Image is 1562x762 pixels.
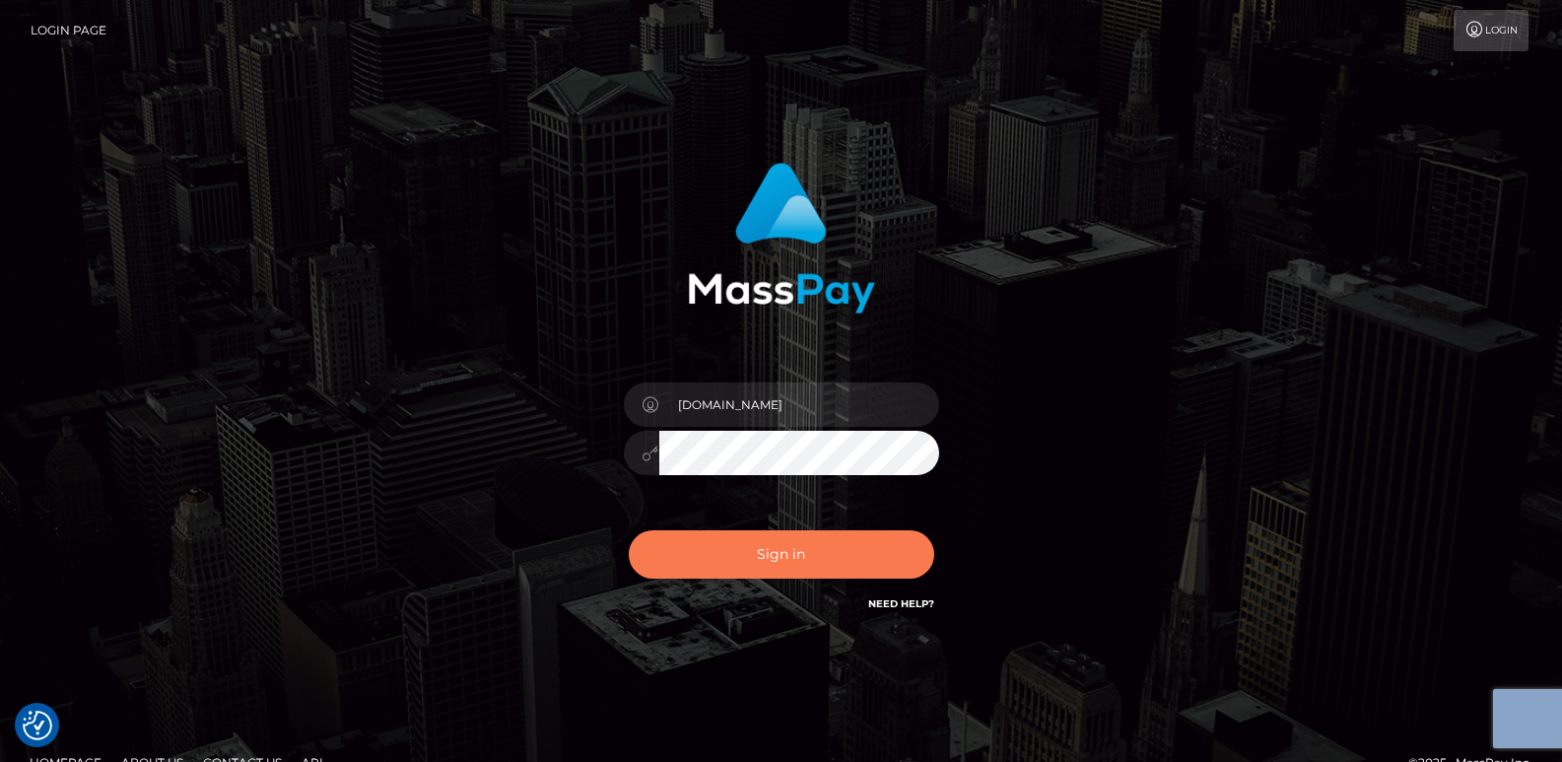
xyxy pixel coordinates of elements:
[629,530,934,579] button: Sign in
[31,10,106,51] a: Login Page
[23,711,52,740] button: Consent Preferences
[688,163,875,313] img: MassPay Login
[868,597,934,610] a: Need Help?
[1454,10,1528,51] a: Login
[23,711,52,740] img: Revisit consent button
[659,382,939,427] input: Username...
